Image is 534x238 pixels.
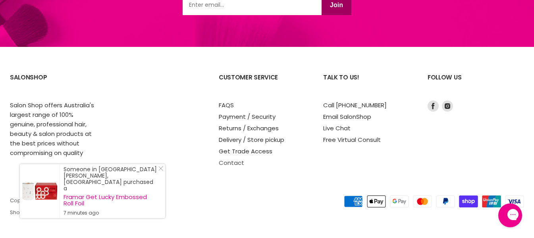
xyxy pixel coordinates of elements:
[158,166,163,171] svg: Close Icon
[64,194,157,207] a: Framar Get Lucky Embossed Roll Foil
[219,159,244,167] a: Contact
[323,124,351,132] a: Live Chat
[10,198,314,216] p: Copyright © 2025 Salonshop Online. | | Shopify website by
[323,135,381,144] a: Free Virtual Consult
[10,68,98,101] h2: SalonShop
[20,164,60,218] a: Visit product page
[64,210,157,216] small: 7 minutes ago
[219,124,279,132] a: Returns / Exchanges
[219,147,272,155] a: Get Trade Access
[10,101,98,158] p: Salon Shop offers Australia's largest range of 100% genuine, professional hair, beauty & salon pr...
[219,135,284,144] a: Delivery / Store pickup
[323,101,387,109] a: Call [PHONE_NUMBER]
[219,112,276,121] a: Payment / Security
[219,68,307,101] h2: Customer Service
[428,68,524,101] h2: Follow us
[155,166,163,174] a: Close Notification
[219,101,234,109] a: FAQS
[323,68,412,101] h2: Talk to us!
[64,166,157,216] div: Someone in [GEOGRAPHIC_DATA][PERSON_NAME], [GEOGRAPHIC_DATA] purchased a
[494,201,526,230] iframe: Gorgias live chat messenger
[323,112,371,121] a: Email SalonShop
